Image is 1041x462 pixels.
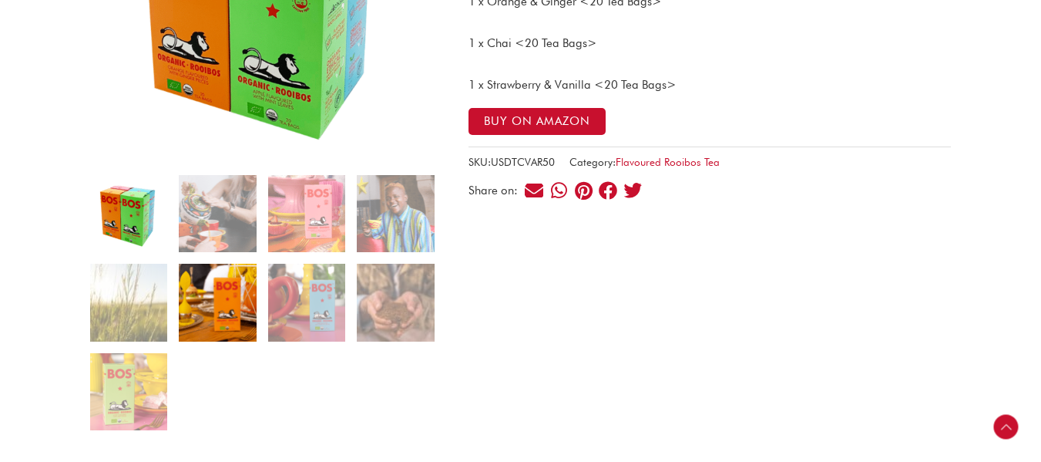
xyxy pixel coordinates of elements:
[616,156,720,168] a: Flavoured Rooibos Tea
[90,353,167,430] img: Variety Pack - Rooibos Flavoured Tea - Image 9
[90,264,167,341] img: Variety Pack - Rooibos Flavoured Tea - Image 5
[179,175,256,252] img: Variety Pack - Rooibos Flavoured Tea - Image 2
[468,33,951,55] p: 1 x Chai <20 Tea Bags>
[623,180,643,201] div: Share on twitter
[468,185,523,197] div: Share on:
[357,264,434,341] img: Variety Pack - Rooibos Flavoured Tea - Image 8
[468,108,606,135] button: Buy on Amazon
[268,264,345,341] img: Variety Pack - Rooibos Flavoured Tea - Image 7
[573,180,594,201] div: Share on pinterest
[549,180,569,201] div: Share on whatsapp
[268,175,345,252] img: Variety Pack - Rooibos Flavoured Tea - Image 3
[468,153,555,172] span: SKU:
[179,264,256,341] img: Variety Pack - Rooibos Flavoured Tea - Image 6
[468,75,951,96] p: 1 x Strawberry & Vanilla <20 Tea Bags>
[90,175,167,252] img: Variety Pack - Rooibos Flavoured Tea
[491,156,555,168] span: USDTCVAR50
[598,180,619,201] div: Share on facebook
[569,153,720,172] span: Category:
[357,175,434,252] img: Variety Pack - Rooibos Flavoured Tea - Image 4
[524,180,545,201] div: Share on email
